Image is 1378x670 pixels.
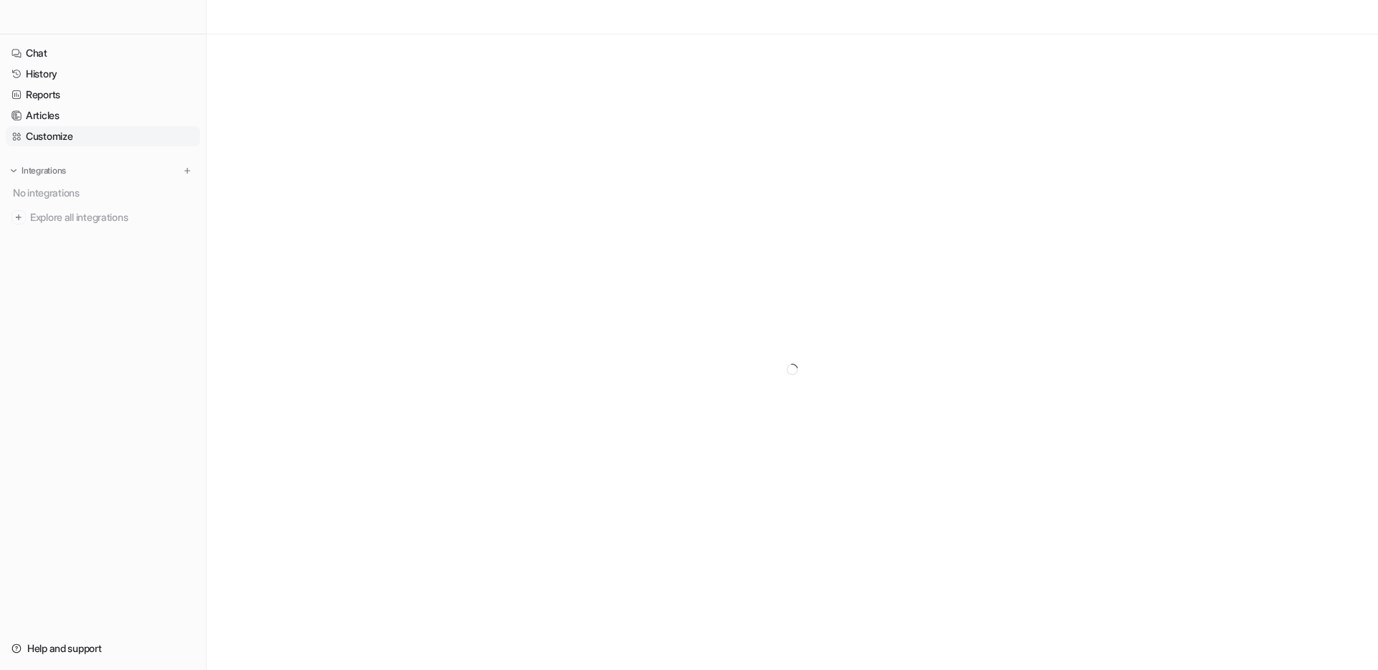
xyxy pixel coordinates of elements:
a: Explore all integrations [6,207,200,227]
img: menu_add.svg [182,166,192,176]
a: Help and support [6,638,200,659]
a: History [6,64,200,84]
span: Explore all integrations [30,206,194,229]
a: Chat [6,43,200,63]
img: explore all integrations [11,210,26,225]
a: Customize [6,126,200,146]
p: Integrations [22,165,66,176]
img: expand menu [9,166,19,176]
div: No integrations [9,181,200,204]
button: Integrations [6,164,70,178]
a: Reports [6,85,200,105]
a: Articles [6,105,200,126]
